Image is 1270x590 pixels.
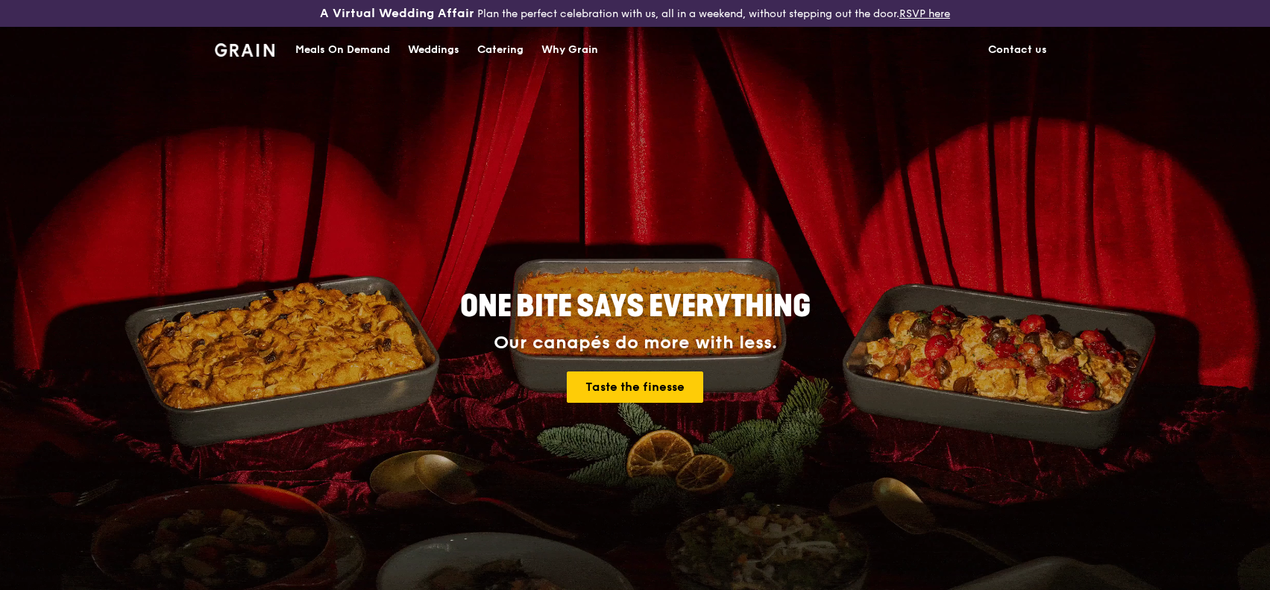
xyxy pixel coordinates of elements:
[212,6,1058,21] div: Plan the perfect celebration with us, all in a weekend, without stepping out the door.
[899,7,950,20] a: RSVP here
[979,28,1056,72] a: Contact us
[541,28,598,72] div: Why Grain
[532,28,607,72] a: Why Grain
[460,289,811,324] span: ONE BITE SAYS EVERYTHING
[468,28,532,72] a: Catering
[408,28,459,72] div: Weddings
[215,43,275,57] img: Grain
[215,26,275,71] a: GrainGrain
[399,28,468,72] a: Weddings
[477,28,524,72] div: Catering
[295,28,390,72] div: Meals On Demand
[320,6,474,21] h3: A Virtual Wedding Affair
[367,333,904,354] div: Our canapés do more with less.
[567,371,703,403] a: Taste the finesse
